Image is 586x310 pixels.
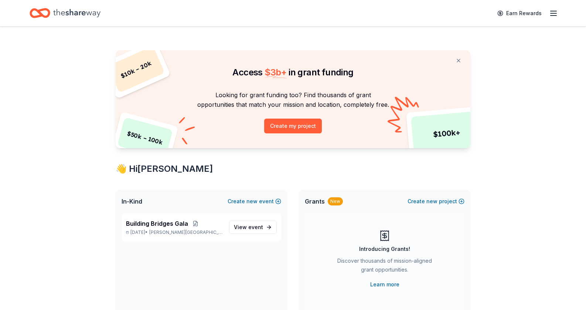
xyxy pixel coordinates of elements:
[246,197,258,206] span: new
[234,223,263,232] span: View
[265,67,287,78] span: $ 3b +
[264,119,322,133] button: Create my project
[370,280,399,289] a: Learn more
[30,4,100,22] a: Home
[125,90,461,110] p: Looking for grant funding too? Find thousands of grant opportunities that match your mission and ...
[116,163,470,175] div: 👋 Hi [PERSON_NAME]
[426,197,437,206] span: new
[248,224,263,230] span: event
[126,229,223,235] p: [DATE] •
[334,256,435,277] div: Discover thousands of mission-aligned grant opportunities.
[108,46,165,93] div: $ 10k – 20k
[328,197,343,205] div: New
[408,197,464,206] button: Createnewproject
[229,221,277,234] a: View event
[126,219,188,228] span: Building Bridges Gala
[305,197,325,206] span: Grants
[228,197,281,206] button: Createnewevent
[359,245,410,253] div: Introducing Grants!
[122,197,142,206] span: In-Kind
[493,7,546,20] a: Earn Rewards
[149,229,223,235] span: [PERSON_NAME][GEOGRAPHIC_DATA], [GEOGRAPHIC_DATA]
[232,67,353,78] span: Access in grant funding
